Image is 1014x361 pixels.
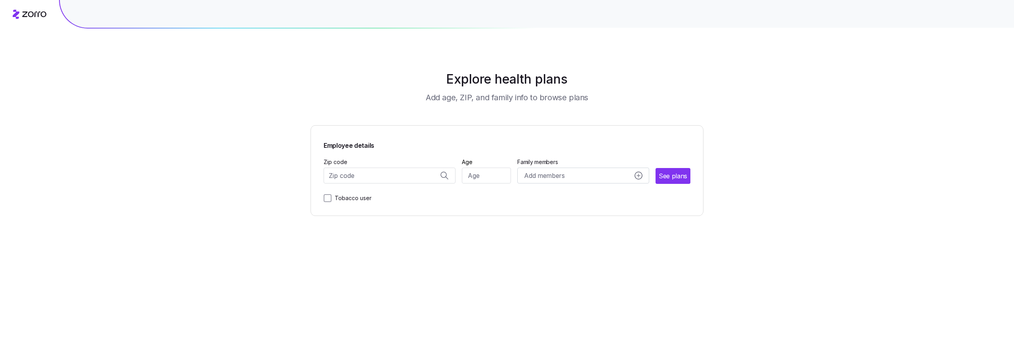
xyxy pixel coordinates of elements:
button: See plans [656,168,690,184]
input: Zip code [324,168,456,183]
span: Family members [517,158,649,166]
svg: add icon [635,172,642,180]
label: Age [462,158,473,166]
span: Add members [524,171,564,181]
label: Tobacco user [332,193,372,203]
button: Add membersadd icon [517,168,649,183]
h1: Explore health plans [330,70,684,89]
input: Age [462,168,511,183]
span: See plans [659,171,687,181]
span: Employee details [324,138,374,151]
label: Zip code [324,158,347,166]
h3: Add age, ZIP, and family info to browse plans [426,92,588,103]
